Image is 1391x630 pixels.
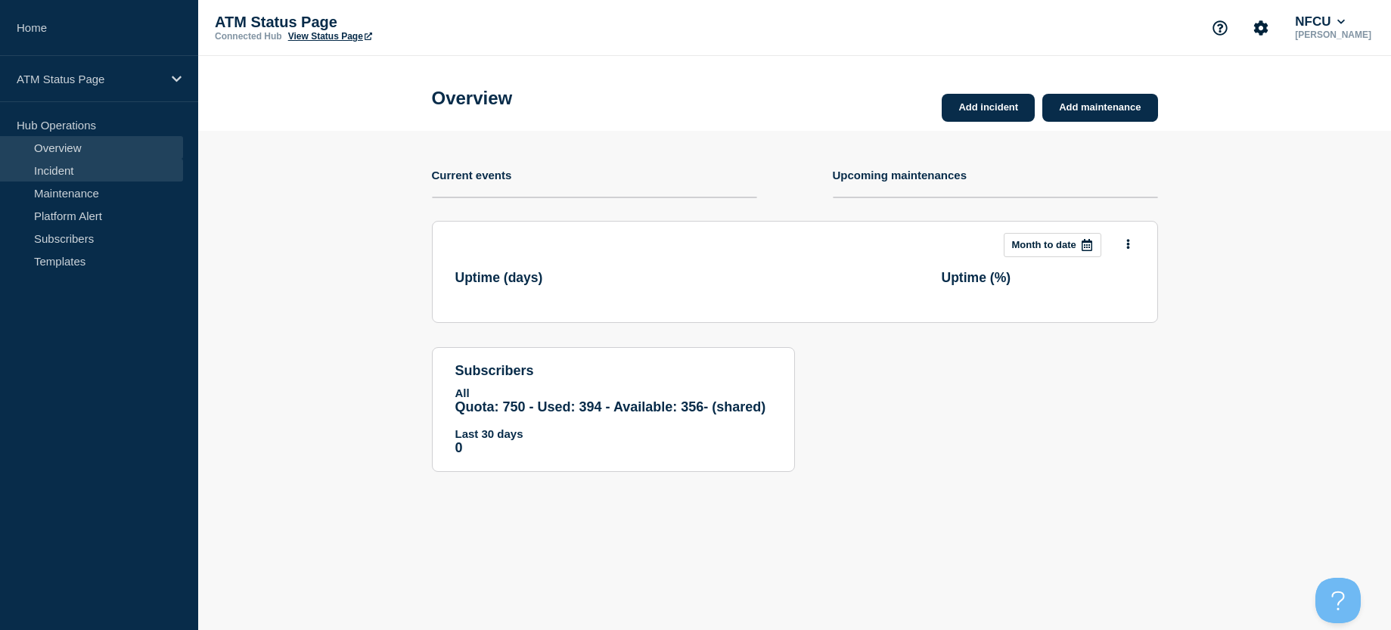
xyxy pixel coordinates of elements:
[455,270,648,286] h3: Uptime ( days )
[1204,12,1236,44] button: Support
[455,363,772,379] h4: subscribers
[17,73,162,85] p: ATM Status Page
[1292,14,1348,29] button: NFCU
[455,399,766,414] span: Quota: 750 - Used: 394 - Available: 356 - (shared)
[1245,12,1277,44] button: Account settings
[455,427,772,440] p: Last 30 days
[432,169,512,182] h4: Current events
[215,14,517,31] p: ATM Status Page
[215,31,282,42] p: Connected Hub
[455,386,772,399] p: All
[1042,94,1157,122] a: Add maintenance
[288,31,372,42] a: View Status Page
[1292,29,1374,40] p: [PERSON_NAME]
[1012,239,1076,250] p: Month to date
[1004,233,1101,257] button: Month to date
[455,440,772,456] p: 0
[942,270,1135,286] h3: Uptime ( % )
[1315,578,1361,623] iframe: Help Scout Beacon - Open
[432,88,513,109] h1: Overview
[833,169,967,182] h4: Upcoming maintenances
[942,94,1035,122] a: Add incident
